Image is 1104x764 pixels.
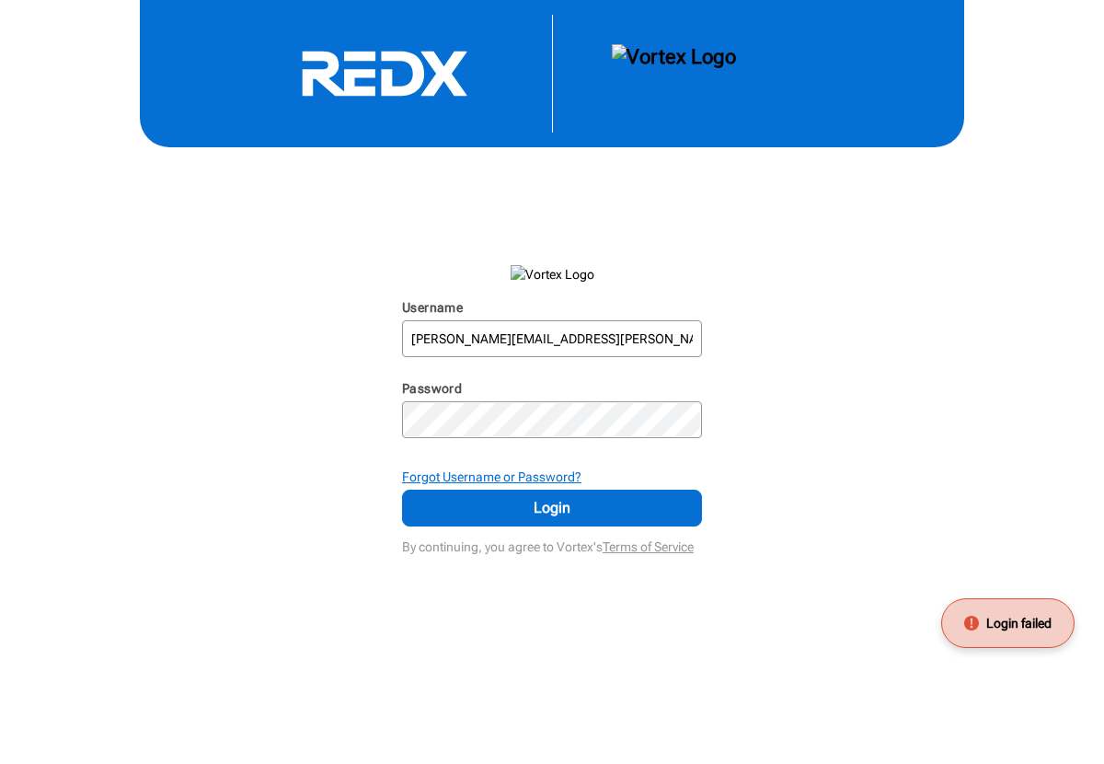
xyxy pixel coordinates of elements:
[247,50,523,98] svg: RedX Logo
[402,300,463,315] label: Username
[603,539,694,554] a: Terms of Service
[612,44,736,103] img: Vortex Logo
[402,468,702,486] div: Forgot Username or Password?
[402,530,702,556] div: By continuing, you agree to Vortex's
[425,497,679,519] span: Login
[511,265,594,284] img: Vortex Logo
[402,381,462,396] label: Password
[986,614,1052,632] span: Login failed
[402,490,702,527] button: Login
[402,469,581,484] strong: Forgot Username or Password?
